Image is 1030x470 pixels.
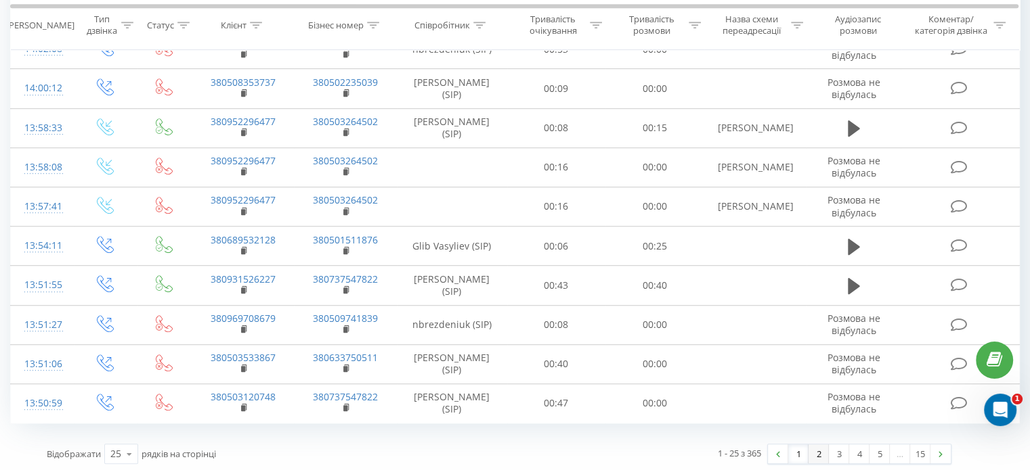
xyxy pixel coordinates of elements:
[24,312,60,338] div: 13:51:27
[85,14,117,37] div: Тип дзвінка
[397,227,507,266] td: Glib Vasyliev (SIP)
[414,20,470,31] div: Співробітник
[397,383,507,423] td: [PERSON_NAME] (SIP)
[24,154,60,181] div: 13:58:08
[24,75,60,101] div: 14:00:12
[397,266,507,305] td: [PERSON_NAME] (SIP)
[47,448,101,460] span: Відображати
[24,193,60,220] div: 13:57:41
[313,154,378,167] a: 380503264502
[828,193,880,218] span: Розмова не відбулась
[211,76,276,89] a: 380508353737
[397,305,507,344] td: nbrezdeniuk (SIP)
[829,444,849,463] a: 3
[507,266,605,305] td: 00:43
[605,69,704,108] td: 00:00
[809,444,829,463] a: 2
[704,108,806,147] td: [PERSON_NAME]
[221,20,246,31] div: Клієнт
[605,108,704,147] td: 00:15
[24,390,60,417] div: 13:50:59
[716,14,788,37] div: Назва схеми переадресації
[519,14,587,37] div: Тривалість очікування
[313,76,378,89] a: 380502235039
[828,37,880,62] span: Розмова не відбулась
[507,305,605,344] td: 00:08
[704,147,806,187] td: [PERSON_NAME]
[507,108,605,147] td: 00:08
[24,115,60,141] div: 13:58:33
[828,154,880,179] span: Розмова не відбулась
[24,351,60,377] div: 13:51:06
[910,444,930,463] a: 15
[313,312,378,325] a: 380509741839
[890,444,910,463] div: …
[211,390,276,403] a: 380503120748
[605,305,704,344] td: 00:00
[507,187,605,226] td: 00:16
[870,444,890,463] a: 5
[211,154,276,167] a: 380952296477
[1012,394,1023,404] span: 1
[605,344,704,383] td: 00:00
[704,187,806,226] td: [PERSON_NAME]
[507,147,605,187] td: 00:16
[397,344,507,383] td: [PERSON_NAME] (SIP)
[618,14,685,37] div: Тривалість розмови
[605,383,704,423] td: 00:00
[211,115,276,128] a: 380952296477
[142,448,216,460] span: рядків на сторінці
[828,76,880,101] span: Розмова не відбулась
[828,312,880,337] span: Розмова не відбулась
[308,20,364,31] div: Бізнес номер
[911,14,990,37] div: Коментар/категорія дзвінка
[211,351,276,364] a: 380503533867
[507,69,605,108] td: 00:09
[211,312,276,325] a: 380969708679
[828,351,880,376] span: Розмова не відбулась
[507,383,605,423] td: 00:47
[984,394,1016,426] iframe: Intercom live chat
[819,14,898,37] div: Аудіозапис розмови
[6,20,74,31] div: [PERSON_NAME]
[313,193,378,206] a: 380503264502
[605,187,704,226] td: 00:00
[147,20,174,31] div: Статус
[605,266,704,305] td: 00:40
[211,193,276,206] a: 380952296477
[605,227,704,266] td: 00:25
[313,390,378,403] a: 380737547822
[211,233,276,246] a: 380689532128
[507,344,605,383] td: 00:40
[24,272,60,298] div: 13:51:55
[828,390,880,415] span: Розмова не відбулась
[788,444,809,463] a: 1
[313,273,378,285] a: 380737547822
[397,108,507,147] td: [PERSON_NAME] (SIP)
[313,115,378,128] a: 380503264502
[849,444,870,463] a: 4
[313,351,378,364] a: 380633750511
[605,147,704,187] td: 00:00
[313,233,378,246] a: 380501511876
[718,446,761,460] div: 1 - 25 з 365
[110,447,121,461] div: 25
[397,69,507,108] td: [PERSON_NAME] (SIP)
[24,233,60,259] div: 13:54:11
[211,273,276,285] a: 380931526227
[507,227,605,266] td: 00:06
